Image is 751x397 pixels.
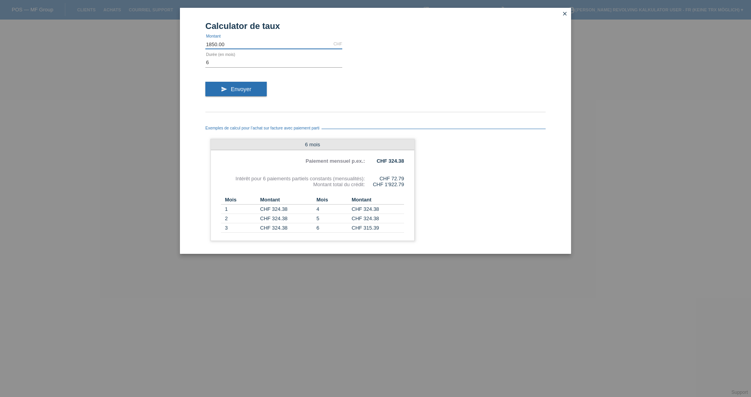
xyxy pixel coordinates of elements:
[313,205,352,214] td: 4
[352,223,404,233] td: CHF 315.39
[560,10,570,19] a: close
[313,214,352,223] td: 5
[260,195,313,205] th: Montant
[221,214,260,223] td: 2
[365,181,404,187] div: CHF 1'922.79
[231,86,251,92] span: Envoyer
[352,214,404,223] td: CHF 324.38
[221,176,365,181] div: Intérêt pour 6 paiements partiels constants (mensualités):
[562,11,568,17] i: close
[211,139,414,150] div: 6 mois
[260,214,313,223] td: CHF 324.38
[333,41,342,46] div: CHF
[205,126,322,130] span: Exemples de calcul pour l’achat sur facture avec paiement parti
[205,21,546,31] h1: Calculator de taux
[260,205,313,214] td: CHF 324.38
[221,223,260,233] td: 3
[260,223,313,233] td: CHF 324.38
[305,158,365,164] b: Paiement mensuel p.ex.:
[221,86,227,92] i: send
[313,195,352,205] th: Mois
[205,82,267,97] button: send Envoyer
[352,205,404,214] td: CHF 324.38
[221,181,365,187] div: Montant total du crédit:
[313,223,352,233] td: 6
[365,176,404,181] div: CHF 72.79
[377,158,404,164] b: CHF 324.38
[221,205,260,214] td: 1
[221,195,260,205] th: Mois
[352,195,404,205] th: Montant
